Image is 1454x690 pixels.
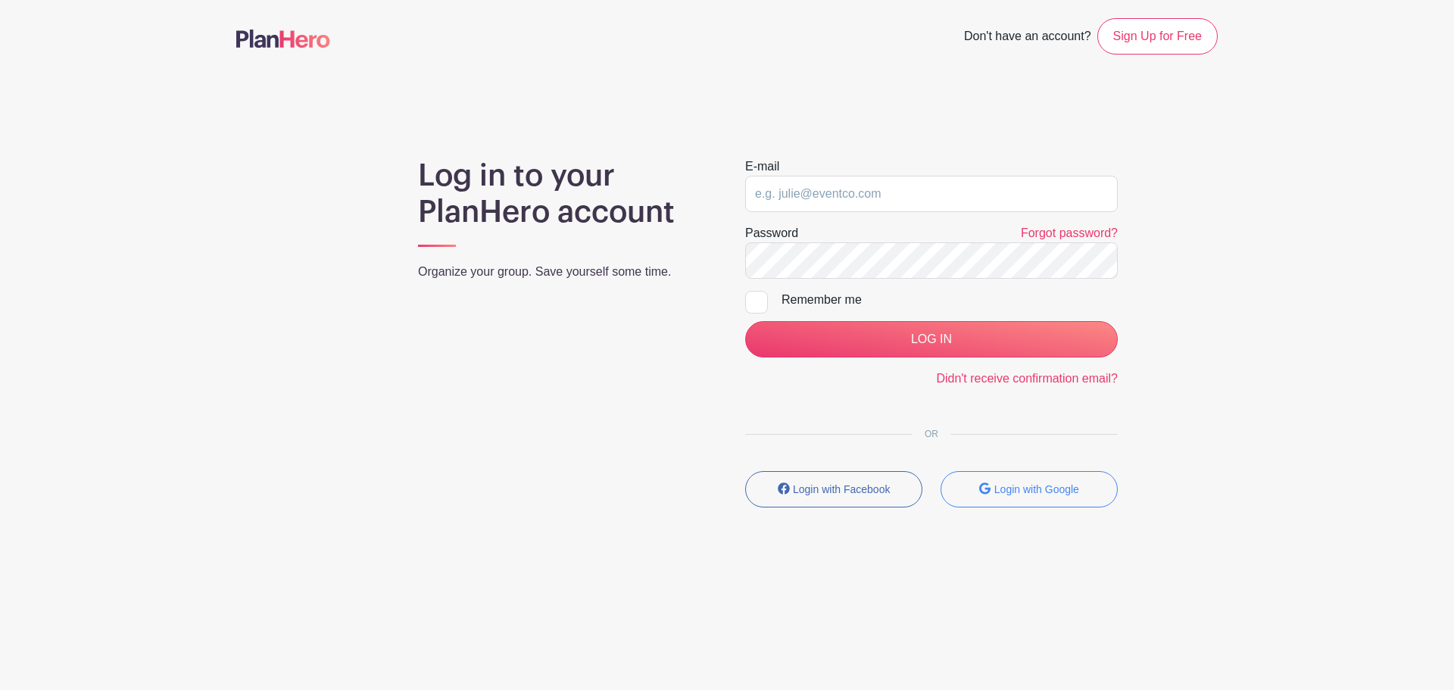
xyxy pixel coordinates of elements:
button: Login with Google [941,471,1118,507]
label: Password [745,224,798,242]
span: Don't have an account? [964,21,1091,55]
small: Login with Facebook [793,483,890,495]
label: E-mail [745,158,779,176]
input: e.g. julie@eventco.com [745,176,1118,212]
button: Login with Facebook [745,471,922,507]
img: logo-507f7623f17ff9eddc593b1ce0a138ce2505c220e1c5a4e2b4648c50719b7d32.svg [236,30,330,48]
h1: Log in to your PlanHero account [418,158,709,230]
span: OR [913,429,950,439]
a: Didn't receive confirmation email? [936,372,1118,385]
a: Sign Up for Free [1097,18,1218,55]
small: Login with Google [994,483,1079,495]
input: LOG IN [745,321,1118,357]
a: Forgot password? [1021,226,1118,239]
div: Remember me [782,291,1118,309]
p: Organize your group. Save yourself some time. [418,263,709,281]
